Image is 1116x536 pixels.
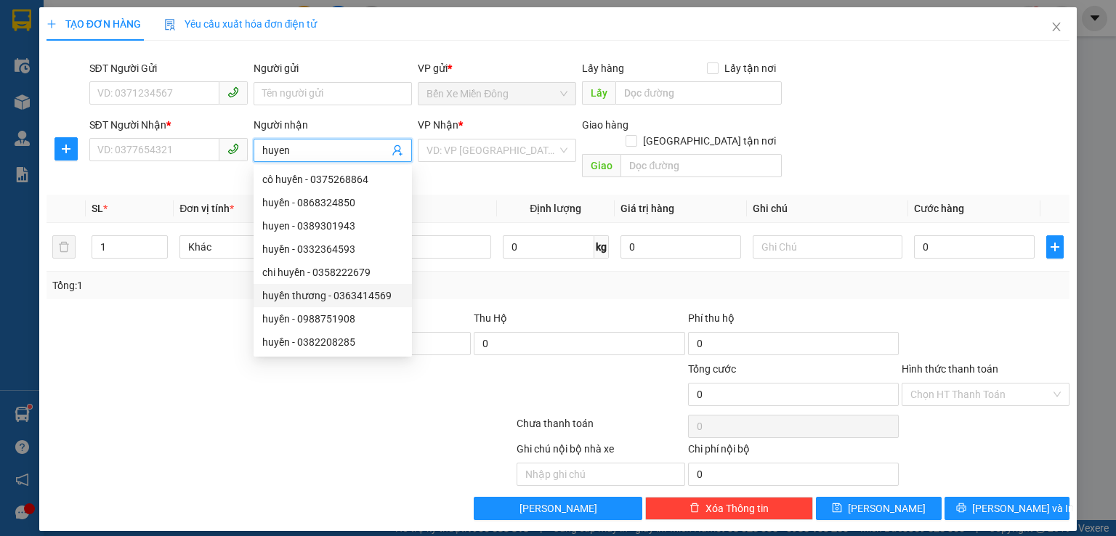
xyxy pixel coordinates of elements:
[54,137,78,161] button: plus
[517,441,684,463] div: Ghi chú nội bộ nhà xe
[92,203,103,214] span: SL
[179,203,234,214] span: Đơn vị tính
[262,264,403,280] div: chi huyền - 0358222679
[705,500,769,516] span: Xóa Thông tin
[188,236,320,258] span: Khác
[418,60,576,76] div: VP gửi
[52,277,432,293] div: Tổng: 1
[582,62,624,74] span: Lấy hàng
[139,12,256,47] div: VP MĐRắk (NX)
[262,218,403,234] div: huyen - 0389301943
[11,78,33,93] span: CR :
[688,310,899,332] div: Phí thu hộ
[262,288,403,304] div: huyền thương - 0363414569
[753,235,902,259] input: Ghi Chú
[620,235,741,259] input: 0
[254,117,412,133] div: Người nhận
[392,145,403,156] span: user-add
[12,102,256,121] div: Tên hàng: kien ( : 1 )
[582,119,628,131] span: Giao hàng
[690,503,700,514] span: delete
[645,497,813,520] button: deleteXóa Thông tin
[426,83,567,105] span: Bến Xe Miền Đông
[474,312,507,324] span: Thu Hộ
[55,143,77,155] span: plus
[12,12,129,47] div: Bến Xe Miền Đông
[474,497,642,520] button: [PERSON_NAME]
[254,261,412,284] div: chi huyền - 0358222679
[519,500,597,516] span: [PERSON_NAME]
[615,81,782,105] input: Dọc đường
[254,214,412,237] div: huyen - 0389301943
[620,203,674,214] span: Giá trị hàng
[254,307,412,330] div: huyền - 0988751908
[848,500,926,516] span: [PERSON_NAME]
[582,81,615,105] span: Lấy
[262,311,403,327] div: huyền - 0988751908
[254,237,412,261] div: huyền - 0332364593
[164,18,318,30] span: Yêu cầu xuất hóa đơn điện tử
[582,154,620,177] span: Giao
[620,154,782,177] input: Dọc đường
[262,334,403,350] div: huyền - 0382208285
[139,14,174,29] span: Nhận:
[688,441,899,463] div: Chi phí nội bộ
[972,500,1074,516] span: [PERSON_NAME] và In
[227,143,239,155] span: phone
[637,133,782,149] span: [GEOGRAPHIC_DATA] tận nơi
[46,19,57,29] span: plus
[956,503,966,514] span: printer
[515,415,686,441] div: Chưa thanh toán
[127,101,147,121] span: SL
[719,60,782,76] span: Lấy tận nơi
[530,203,581,214] span: Định lượng
[902,363,998,375] label: Hình thức thanh toán
[52,235,76,259] button: delete
[46,18,141,30] span: TẠO ĐƠN HÀNG
[12,14,35,29] span: Gửi:
[945,497,1070,520] button: printer[PERSON_NAME] và In
[832,503,842,514] span: save
[1047,241,1063,253] span: plus
[1036,7,1077,48] button: Close
[1046,235,1064,259] button: plus
[164,19,176,31] img: icon
[262,241,403,257] div: huyền - 0332364593
[688,363,736,375] span: Tổng cước
[341,235,491,259] input: VD: Bàn, Ghế
[816,497,942,520] button: save[PERSON_NAME]
[747,195,908,223] th: Ghi chú
[254,191,412,214] div: huyền - 0868324850
[254,60,412,76] div: Người gửi
[1051,21,1062,33] span: close
[418,119,458,131] span: VP Nhận
[262,195,403,211] div: huyền - 0868324850
[262,171,403,187] div: cô huyền - 0375268864
[594,235,609,259] span: kg
[89,60,248,76] div: SĐT Người Gửi
[517,463,684,486] input: Nhập ghi chú
[254,284,412,307] div: huyền thương - 0363414569
[254,168,412,191] div: cô huyền - 0375268864
[89,117,248,133] div: SĐT Người Nhận
[11,76,131,94] div: 50.000
[914,203,964,214] span: Cước hàng
[139,47,256,68] div: 0978673998
[254,330,412,354] div: huyền - 0382208285
[227,86,239,98] span: phone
